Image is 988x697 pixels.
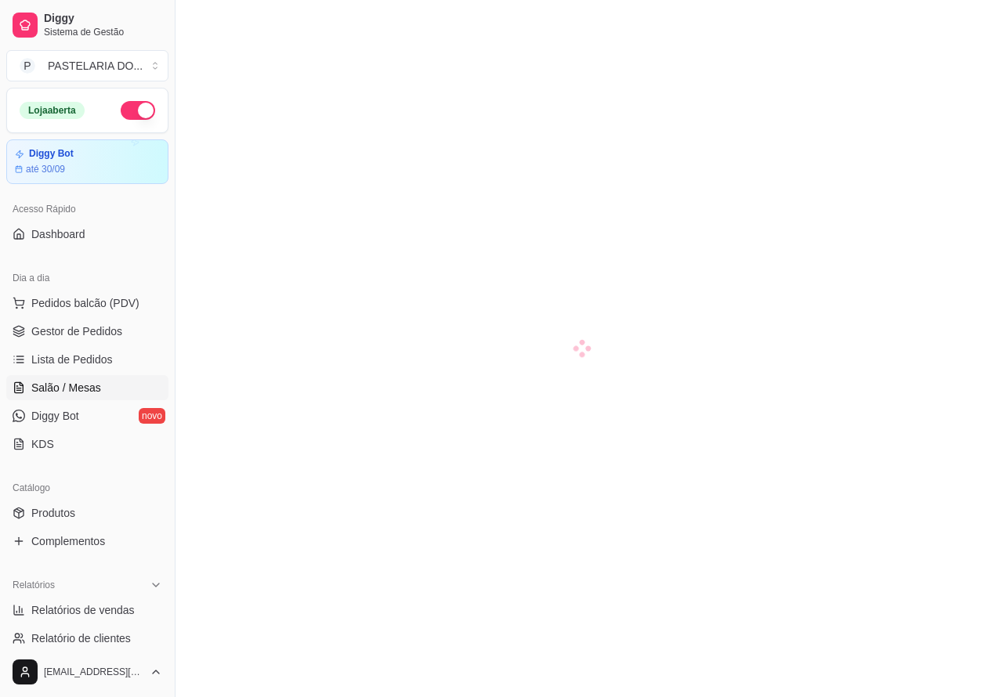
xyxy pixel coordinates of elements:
div: Acesso Rápido [6,197,168,222]
article: Diggy Bot [29,148,74,160]
span: Complementos [31,533,105,549]
a: Complementos [6,529,168,554]
button: Select a team [6,50,168,81]
span: Relatórios de vendas [31,602,135,618]
span: Sistema de Gestão [44,26,162,38]
span: Gestor de Pedidos [31,323,122,339]
a: Diggy Botaté 30/09 [6,139,168,184]
span: Salão / Mesas [31,380,101,395]
span: Diggy [44,12,162,26]
a: Salão / Mesas [6,375,168,400]
span: Relatório de clientes [31,630,131,646]
span: [EMAIL_ADDRESS][DOMAIN_NAME] [44,666,143,678]
a: Dashboard [6,222,168,247]
div: Loja aberta [20,102,85,119]
article: até 30/09 [26,163,65,175]
span: Dashboard [31,226,85,242]
button: Pedidos balcão (PDV) [6,291,168,316]
a: Relatórios de vendas [6,598,168,623]
a: Lista de Pedidos [6,347,168,372]
span: Relatórios [13,579,55,591]
div: Dia a dia [6,265,168,291]
a: Diggy Botnovo [6,403,168,428]
span: Diggy Bot [31,408,79,424]
button: Alterar Status [121,101,155,120]
span: KDS [31,436,54,452]
span: Pedidos balcão (PDV) [31,295,139,311]
a: Produtos [6,500,168,525]
div: Catálogo [6,475,168,500]
span: P [20,58,35,74]
a: Gestor de Pedidos [6,319,168,344]
span: Lista de Pedidos [31,352,113,367]
a: KDS [6,432,168,457]
button: [EMAIL_ADDRESS][DOMAIN_NAME] [6,653,168,691]
a: Relatório de clientes [6,626,168,651]
div: PASTELARIA DO ... [48,58,143,74]
a: DiggySistema de Gestão [6,6,168,44]
span: Produtos [31,505,75,521]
